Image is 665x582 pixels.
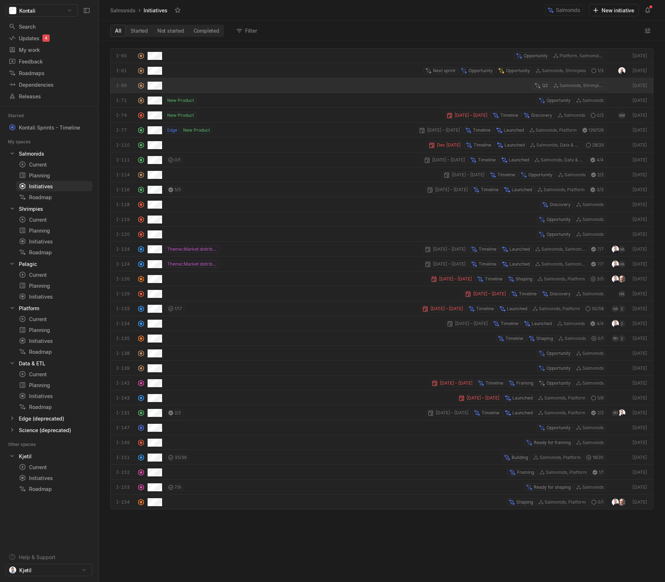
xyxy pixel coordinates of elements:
div: I-124Theme::Market distribution[DATE] – [DATE]TimelineLaunchedSalmonids, Salmonids7/7HA[DATE] [110,242,653,257]
span: Opportunity [546,97,571,104]
span: HA [619,246,624,253]
span: Timeline [485,276,503,282]
div: Search [9,23,90,30]
div: Shrimpies [6,204,92,214]
div: Platform [6,303,92,313]
span: Launched [509,261,530,267]
div: 0 / 1 [590,335,606,342]
a: Roadmap [16,192,92,202]
img: DSC_1296.JPG [618,67,625,74]
button: Not started [153,25,189,37]
div: Initiatives [19,392,90,400]
div: [DATE] – [DATE] [423,156,467,164]
div: Roadmaps [9,69,90,77]
div: Pelagic [6,259,92,269]
a: I-60OpportunityPlatform, Salmonids, Data & ETL[DATE] [110,48,653,63]
a: Roadmaps [6,67,92,78]
a: Current [16,270,92,280]
a: Planning [16,325,92,335]
a: I-1165/5[DATE] – [DATE]TimelineLaunchedSalmonids, Platform3/3[DATE] [110,182,653,197]
span: Discovery [550,201,571,208]
span: Opportunity [546,216,571,223]
a: Salmonids [545,5,589,16]
span: Salmonids [564,172,586,178]
a: I-110Dec [DATE]TimelineLaunchedSalmonids, Data & ETL, Platform, Platform28/29[DATE] [110,138,653,152]
div: Shrimpies [19,205,43,213]
div: [DATE] [631,216,647,223]
div: Updates [9,34,90,42]
span: Salmonids, Data & ETL [541,157,585,163]
a: Feedback [6,56,92,67]
span: Timeline [519,291,537,297]
button: Kontali [6,4,78,17]
div: I-114[DATE] – [DATE]TimelineOpportunitySalmonids2/2[DATE] [110,167,653,182]
button: Started [126,25,153,37]
span: Timeline [501,320,519,327]
div: 4 / 4 [588,320,606,327]
div: I-114 [116,172,135,178]
a: Current [16,159,92,169]
span: Salmonids, Data & ETL, Platform, Platform [536,142,581,148]
div: Kontali Sprints - Timeline [6,122,92,132]
span: Discovery [550,291,571,297]
div: Roadmap [19,249,90,256]
a: Initiatives [16,291,92,302]
div: I-142[DATE] – [DATE]TimelineFramingOpportunitySalmonids[DATE] [110,376,653,390]
div: I-118DiscoverySalmonids[DATE] [110,197,653,212]
div: Current [19,271,90,279]
a: I-77EdgeNew Product[DATE] – [DATE]TimelineLaunchedSalmonids, Platform126/126[DATE] [110,123,653,138]
a: I-143[DATE] – [DATE]LaunchedSalmonids, Platform5/6[DATE] [110,390,653,405]
a: I-126[DATE] – [DATE]TimelineShapingSalmonids, Platform3/5[DATE] [110,271,653,286]
a: Initiatives [16,391,92,401]
span: Launched [532,320,552,327]
span: Shaping [516,276,532,282]
div: [DATE] – [DATE] [457,394,501,402]
span: HA [613,305,617,312]
div: [DATE] [631,306,647,312]
span: Opportunity [468,67,493,74]
div: I-74New Product[DATE] – [DATE]TimelineDiscoverySalmonids0/2AM[DATE] [110,108,653,123]
span: Timeline [476,306,494,312]
div: I-143 [116,395,135,401]
span: 2 [621,335,623,342]
a: I-120OpportunitySalmonids[DATE] [110,227,653,242]
div: 2 / 2 [589,171,606,179]
a: Initiatives [16,236,92,246]
div: [DATE] [631,291,647,297]
span: AM [619,112,624,119]
div: [DATE] [631,320,647,327]
a: Salmonids [109,5,137,15]
span: Salmonids, Platform [539,306,580,312]
div: I-61 [116,67,135,74]
div: Feedback [9,58,90,65]
span: Opportunity [546,350,571,357]
div: I-66 [116,82,135,89]
a: Data & ETL [6,358,92,368]
span: Salmonids, Platform [544,395,586,401]
span: Launched [512,395,533,401]
span: Salmonids [565,335,586,342]
span: Salmonids, Shrimpies, Data & ETL [559,82,604,89]
span: Timeline [500,112,518,119]
div: 5 / 6 [589,394,606,402]
span: Opportunity [546,380,571,386]
a: I-139OpportunitySalmonids[DATE] [110,361,653,376]
span: Next sprint [433,67,455,74]
div: [DATE] – [DATE] [426,186,470,193]
span: HA [619,261,624,268]
a: I-134[DATE] – [DATE]TimelineLaunchedSalmonids4/42[DATE] [110,316,653,331]
a: Roadmap [16,347,92,357]
div: Initiatives [19,293,90,300]
div: [DATE] [631,350,647,357]
span: Salmonids, Shrimpies [542,67,586,74]
div: [DATE] [631,261,647,267]
a: Dependencies [6,79,92,90]
div: I-120 [116,231,135,238]
span: Shaping [536,335,553,342]
span: Timeline [481,187,499,193]
a: Planning [16,380,92,390]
